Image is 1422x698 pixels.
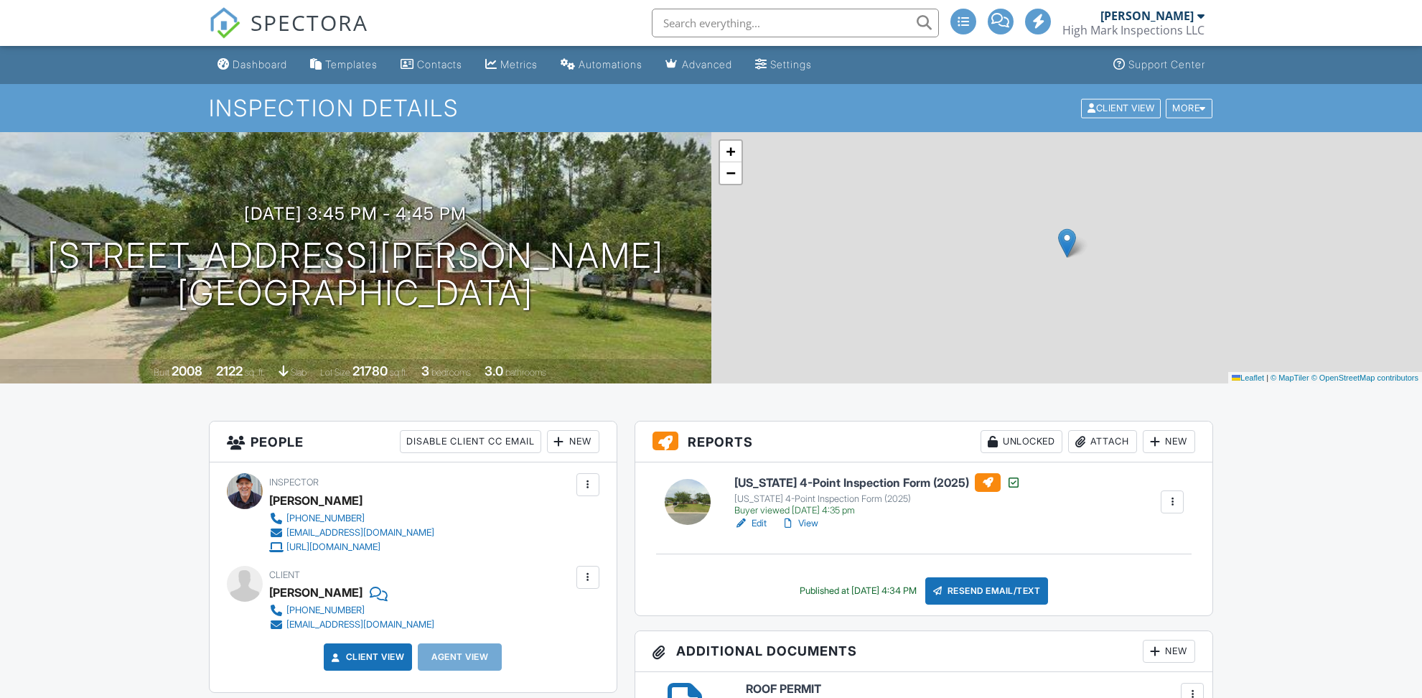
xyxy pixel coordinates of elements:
a: Client View [1080,102,1164,113]
div: Unlocked [981,430,1062,453]
a: [PHONE_NUMBER] [269,603,434,618]
span: Client [269,569,300,580]
div: New [1143,640,1195,663]
span: sq.ft. [390,367,408,378]
div: New [547,430,599,453]
h3: Additional Documents [635,631,1213,672]
div: Dashboard [233,58,287,70]
img: The Best Home Inspection Software - Spectora [209,7,240,39]
a: [EMAIL_ADDRESS][DOMAIN_NAME] [269,526,434,540]
h3: People [210,422,617,462]
div: Support Center [1128,58,1205,70]
a: SPECTORA [209,19,368,50]
a: Advanced [660,52,738,78]
span: slab [291,367,307,378]
span: Inspector [269,477,319,488]
div: [EMAIL_ADDRESS][DOMAIN_NAME] [286,619,434,630]
div: Settings [770,58,812,70]
h6: ROOF PERMIT [746,683,1196,696]
a: Metrics [480,52,543,78]
input: Search everything... [652,9,939,37]
h6: [US_STATE] 4-Point Inspection Form (2025) [734,473,1021,492]
a: [PHONE_NUMBER] [269,511,434,526]
div: New [1143,430,1195,453]
div: [PERSON_NAME] [269,490,362,511]
div: Published at [DATE] 4:34 PM [800,585,917,597]
div: [US_STATE] 4-Point Inspection Form (2025) [734,493,1021,505]
span: − [726,164,735,182]
div: [PHONE_NUMBER] [286,513,365,524]
a: View [781,516,818,531]
h1: Inspection Details [209,96,1214,121]
div: High Mark Inspections LLC [1062,23,1205,37]
span: bedrooms [431,367,471,378]
a: Templates [304,52,383,78]
div: [URL][DOMAIN_NAME] [286,541,380,553]
a: Settings [749,52,818,78]
div: [PERSON_NAME] [269,582,362,603]
span: bathrooms [505,367,546,378]
a: Support Center [1108,52,1211,78]
div: Templates [325,58,378,70]
div: 2122 [216,363,243,378]
div: More [1166,98,1212,118]
div: Advanced [682,58,732,70]
a: [URL][DOMAIN_NAME] [269,540,434,554]
a: © OpenStreetMap contributors [1311,373,1418,382]
img: Marker [1058,228,1076,258]
h3: [DATE] 3:45 pm - 4:45 pm [244,204,467,223]
a: Edit [734,516,767,531]
a: Leaflet [1232,373,1264,382]
span: | [1266,373,1268,382]
div: Metrics [500,58,538,70]
h1: [STREET_ADDRESS][PERSON_NAME] [GEOGRAPHIC_DATA] [47,237,664,313]
a: © MapTiler [1271,373,1309,382]
div: 3 [421,363,429,378]
div: 2008 [172,363,202,378]
span: Built [154,367,169,378]
div: Automations [579,58,642,70]
div: Disable Client CC Email [400,430,541,453]
span: Lot Size [320,367,350,378]
a: [US_STATE] 4-Point Inspection Form (2025) [US_STATE] 4-Point Inspection Form (2025) Buyer viewed ... [734,473,1021,516]
div: [PERSON_NAME] [1100,9,1194,23]
span: SPECTORA [251,7,368,37]
div: 3.0 [485,363,503,378]
div: Client View [1081,98,1161,118]
a: Contacts [395,52,468,78]
a: Automations (Advanced) [555,52,648,78]
div: Contacts [417,58,462,70]
div: Buyer viewed [DATE] 4:35 pm [734,505,1021,516]
div: [PHONE_NUMBER] [286,605,365,616]
span: sq. ft. [245,367,265,378]
div: Resend Email/Text [925,577,1049,605]
div: Attach [1068,430,1137,453]
a: Zoom in [720,141,742,162]
a: [EMAIL_ADDRESS][DOMAIN_NAME] [269,618,434,632]
a: Zoom out [720,162,742,184]
h3: Reports [635,422,1213,462]
div: [EMAIL_ADDRESS][DOMAIN_NAME] [286,527,434,539]
a: Dashboard [212,52,293,78]
div: 21780 [352,363,388,378]
span: + [726,142,735,160]
a: Client View [329,650,405,664]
